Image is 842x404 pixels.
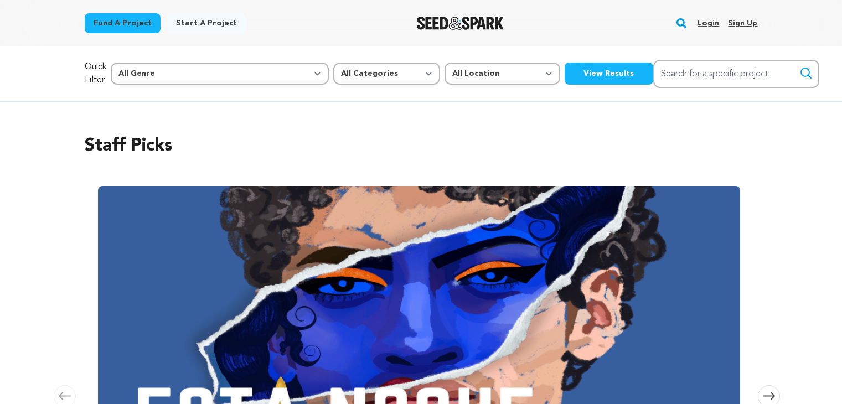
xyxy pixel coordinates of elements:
[417,17,504,30] a: Seed&Spark Homepage
[85,133,758,159] h2: Staff Picks
[167,13,246,33] a: Start a project
[85,13,161,33] a: Fund a project
[653,60,819,88] input: Search for a specific project
[728,14,757,32] a: Sign up
[698,14,719,32] a: Login
[565,63,653,85] button: View Results
[417,17,504,30] img: Seed&Spark Logo Dark Mode
[85,60,106,87] p: Quick Filter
